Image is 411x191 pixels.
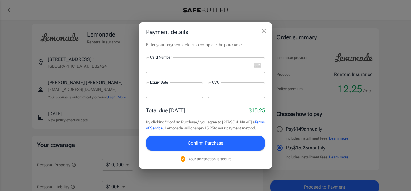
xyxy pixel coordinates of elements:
[188,139,223,147] span: Confirm Purchase
[212,80,219,85] label: CVC
[254,63,261,68] svg: unknown
[150,80,168,85] label: Expiry Date
[150,62,251,68] iframe: Secure card number input frame
[188,156,232,162] p: Your transaction is secure
[139,22,272,42] h2: Payment details
[212,88,261,93] iframe: Secure CVC input frame
[146,119,265,131] p: By clicking "Confirm Purchase," you agree to [PERSON_NAME]'s . Lemonade will charge $15.25 to you...
[150,55,172,60] label: Card Number
[146,106,185,114] p: Total due [DATE]
[146,120,265,130] a: Terms of Service
[146,136,265,150] button: Confirm Purchase
[150,88,199,93] iframe: Secure expiration date input frame
[258,25,270,37] button: close
[249,106,265,114] p: $15.25
[146,42,265,48] p: Enter your payment details to complete the purchase.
